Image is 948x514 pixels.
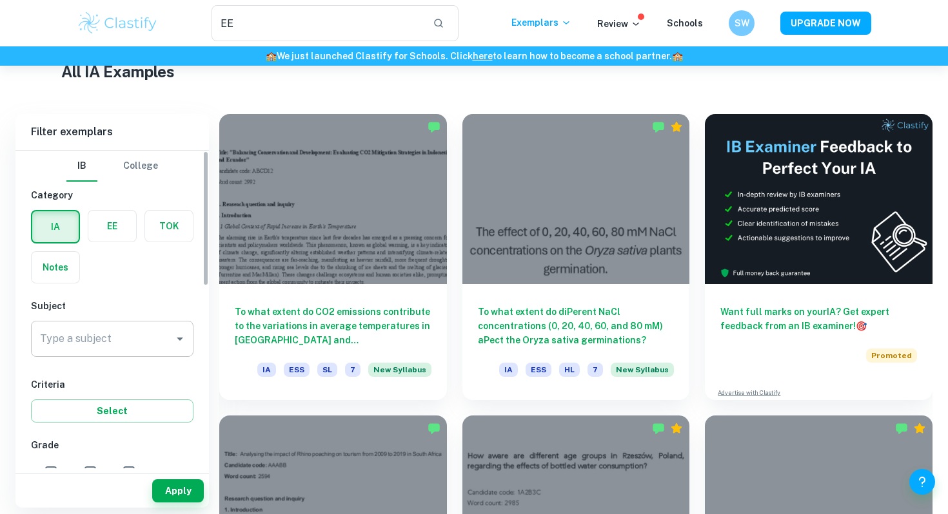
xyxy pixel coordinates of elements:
[235,305,431,347] h6: To what extent do CO2 emissions contribute to the variations in average temperatures in [GEOGRAPH...
[866,348,917,363] span: Promoted
[284,363,310,377] span: ESS
[526,363,551,377] span: ESS
[64,465,70,479] span: 7
[103,465,109,479] span: 6
[478,305,675,347] h6: To what extent do diPerent NaCl concentrations (0, 20, 40, 60, and 80 mM) aPect the Oryza sativa ...
[368,363,431,385] div: Starting from the May 2026 session, the ESS IA requirements have changed. We created this exempla...
[652,422,665,435] img: Marked
[31,399,193,423] button: Select
[152,479,204,502] button: Apply
[31,438,193,452] h6: Grade
[66,151,158,182] div: Filter type choice
[597,17,641,31] p: Review
[66,151,97,182] button: IB
[345,363,360,377] span: 7
[77,10,159,36] img: Clastify logo
[705,114,933,400] a: Want full marks on yourIA? Get expert feedback from an IB examiner!PromotedAdvertise with Clastify
[670,120,683,133] div: Premium
[670,422,683,435] div: Premium
[718,388,780,397] a: Advertise with Clastify
[142,465,148,479] span: 5
[61,60,887,83] h1: All IA Examples
[735,16,749,30] h6: SW
[913,422,926,435] div: Premium
[171,330,189,348] button: Open
[257,363,276,377] span: IA
[368,363,431,377] span: New Syllabus
[729,10,755,36] button: SW
[428,422,440,435] img: Marked
[32,211,79,242] button: IA
[31,188,193,202] h6: Category
[212,5,422,41] input: Search for any exemplars...
[499,363,518,377] span: IA
[559,363,580,377] span: HL
[611,363,674,377] span: New Syllabus
[31,377,193,392] h6: Criteria
[317,363,337,377] span: SL
[473,51,493,61] a: here
[145,211,193,242] button: TOK
[266,51,277,61] span: 🏫
[31,299,193,313] h6: Subject
[856,321,867,331] span: 🎯
[895,422,908,435] img: Marked
[88,211,136,242] button: EE
[909,469,935,495] button: Help and Feedback
[780,12,871,35] button: UPGRADE NOW
[672,51,683,61] span: 🏫
[652,120,665,133] img: Marked
[32,252,79,283] button: Notes
[611,363,674,385] div: Starting from the May 2026 session, the ESS IA requirements have changed. We created this exempla...
[705,114,933,284] img: Thumbnail
[123,151,158,182] button: College
[511,15,571,30] p: Exemplars
[3,49,945,63] h6: We just launched Clastify for Schools. Click to learn how to become a school partner.
[462,114,690,400] a: To what extent do diPerent NaCl concentrations (0, 20, 40, 60, and 80 mM) aPect the Oryza sativa ...
[428,120,440,133] img: Marked
[15,114,209,150] h6: Filter exemplars
[588,363,603,377] span: 7
[667,18,703,28] a: Schools
[720,305,917,333] h6: Want full marks on your IA ? Get expert feedback from an IB examiner!
[219,114,447,400] a: To what extent do CO2 emissions contribute to the variations in average temperatures in [GEOGRAPH...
